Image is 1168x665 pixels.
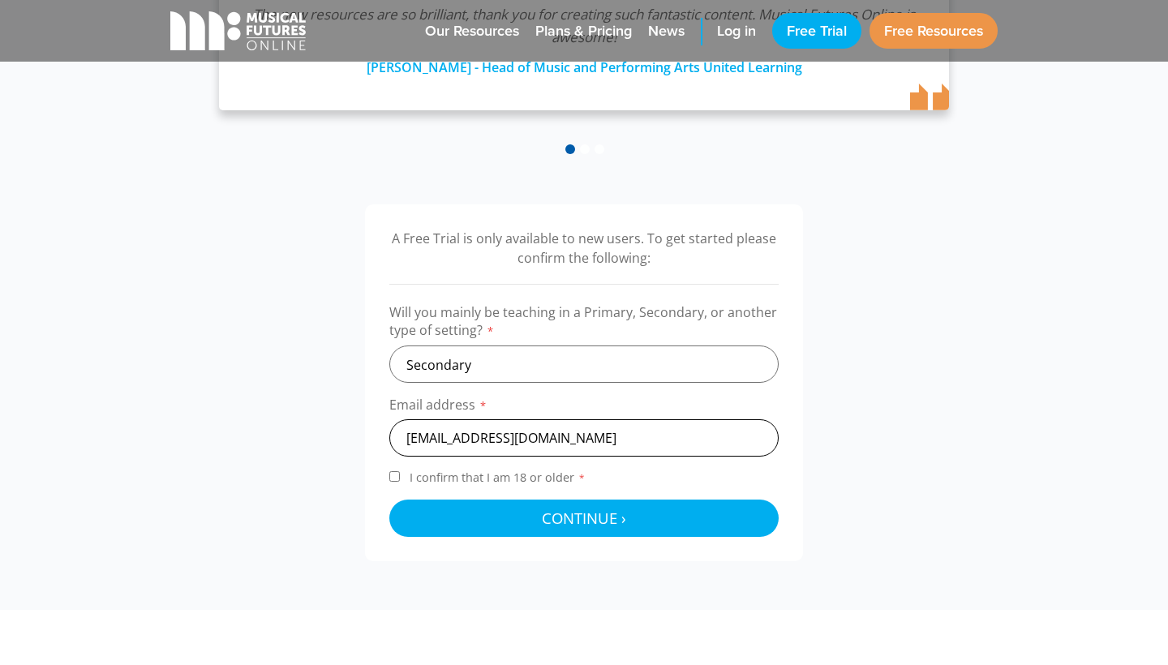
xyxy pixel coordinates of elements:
span: Plans & Pricing [535,22,632,41]
span: Continue › [542,508,626,528]
span: News [648,22,685,41]
div: [PERSON_NAME] - Head of Music and Performing Arts United Learning [251,49,917,78]
a: Free Resources [870,13,998,49]
span: Our Resources [425,22,519,41]
label: Will you mainly be teaching in a Primary, Secondary, or another type of setting? [389,303,779,345]
span: Log in [717,22,756,41]
label: Email address [389,396,779,419]
button: Continue › [389,500,779,537]
input: I confirm that I am 18 or older* [389,471,400,482]
a: Free Trial [772,13,861,49]
p: A Free Trial is only available to new users. To get started please confirm the following: [389,229,779,268]
span: I confirm that I am 18 or older [406,470,589,485]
